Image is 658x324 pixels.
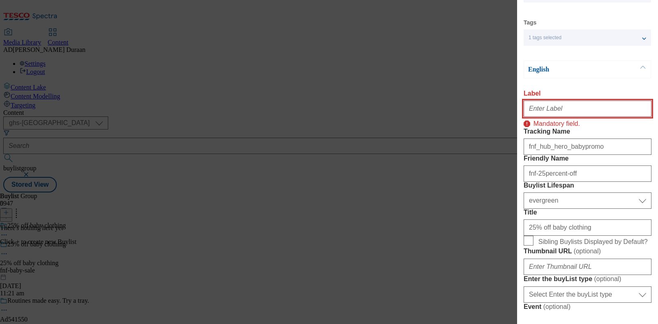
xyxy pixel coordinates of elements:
[529,35,562,41] span: 1 tags selected
[528,65,614,74] p: English
[524,29,651,46] button: 1 tags selected
[524,139,651,155] input: Enter Tracking Name
[524,259,651,275] input: Enter Thumbnail URL
[524,101,651,117] input: Enter Label
[533,116,580,128] p: Mandatory field.
[524,247,651,255] label: Thumbnail URL
[594,275,621,282] span: ( optional )
[524,155,651,162] label: Friendly Name
[524,219,651,236] input: Enter Title
[524,20,537,25] label: Tags
[524,128,651,135] label: Tracking Name
[524,182,651,189] label: Buylist Lifespan
[524,209,651,216] label: Title
[524,165,651,182] input: Enter Friendly Name
[538,238,648,246] span: Sibling Buylists Displayed by Default?
[524,275,651,283] label: Enter the buyList type
[524,90,651,97] label: Label
[543,303,571,310] span: ( optional )
[524,303,651,311] label: Event
[573,248,601,255] span: ( optional )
